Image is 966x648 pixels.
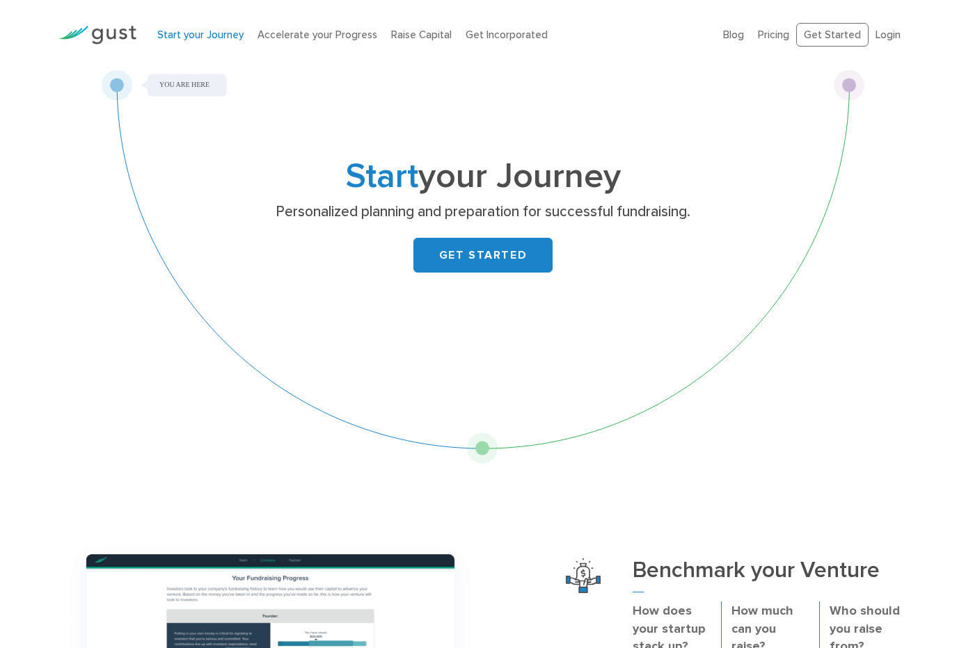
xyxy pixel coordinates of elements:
[466,29,548,41] a: Get Incorporated
[258,29,377,41] a: Accelerate your Progress
[214,202,753,222] p: Personalized planning and preparation for successful fundraising.
[391,29,452,41] a: Raise Capital
[723,29,744,41] a: Blog
[157,29,244,41] a: Start your Journey
[758,29,789,41] a: Pricing
[633,558,907,592] h3: Benchmark your Venture
[413,238,553,273] a: GET STARTED
[346,156,418,197] span: Start
[208,161,758,193] h1: your Journey
[566,558,601,593] img: Benchmark Your Venture
[58,26,136,44] img: Gust Logo
[796,23,869,47] a: Get Started
[876,29,901,41] a: Login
